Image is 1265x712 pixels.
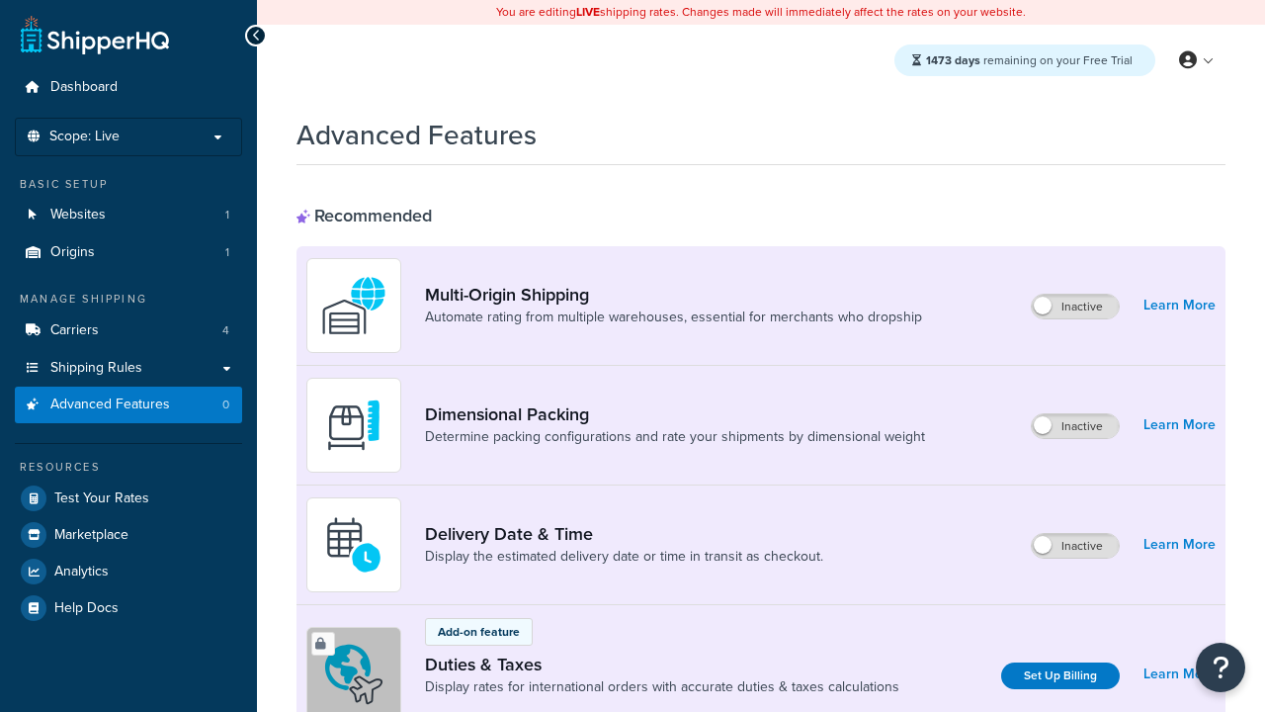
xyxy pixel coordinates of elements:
[54,527,128,544] span: Marketplace
[319,510,388,579] img: gfkeb5ejjkALwAAAABJRU5ErkJggg==
[15,197,242,233] a: Websites1
[15,312,242,349] li: Carriers
[50,207,106,223] span: Websites
[438,623,520,641] p: Add-on feature
[15,481,242,516] a: Test Your Rates
[15,69,242,106] a: Dashboard
[15,387,242,423] a: Advanced Features0
[54,600,119,617] span: Help Docs
[15,291,242,308] div: Manage Shipping
[222,397,229,413] span: 0
[296,205,432,226] div: Recommended
[50,244,95,261] span: Origins
[54,564,109,580] span: Analytics
[425,677,899,697] a: Display rates for international orders with accurate duties & taxes calculations
[15,176,242,193] div: Basic Setup
[225,244,229,261] span: 1
[425,547,823,567] a: Display the estimated delivery date or time in transit as checkout.
[15,197,242,233] li: Websites
[926,51,1133,69] span: remaining on your Free Trial
[319,391,388,460] img: DTVBYsAAAAAASUVORK5CYII=
[296,116,537,154] h1: Advanced Features
[1032,414,1119,438] label: Inactive
[425,308,922,327] a: Automate rating from multiple warehouses, essential for merchants who dropship
[1196,643,1245,692] button: Open Resource Center
[15,387,242,423] li: Advanced Features
[425,403,925,425] a: Dimensional Packing
[50,322,99,339] span: Carriers
[425,284,922,306] a: Multi-Origin Shipping
[222,322,229,339] span: 4
[319,271,388,340] img: WatD5o0RtDAAAAAElFTkSuQmCC
[15,234,242,271] a: Origins1
[15,350,242,387] a: Shipping Rules
[1143,661,1216,688] a: Learn More
[49,129,120,145] span: Scope: Live
[1143,531,1216,559] a: Learn More
[425,427,925,447] a: Determine packing configurations and rate your shipments by dimensional weight
[1032,295,1119,318] label: Inactive
[50,360,142,377] span: Shipping Rules
[15,590,242,626] a: Help Docs
[425,523,823,545] a: Delivery Date & Time
[54,490,149,507] span: Test Your Rates
[15,234,242,271] li: Origins
[576,3,600,21] b: LIVE
[1032,534,1119,558] label: Inactive
[15,517,242,553] a: Marketplace
[1143,411,1216,439] a: Learn More
[15,554,242,589] a: Analytics
[926,51,980,69] strong: 1473 days
[225,207,229,223] span: 1
[15,312,242,349] a: Carriers4
[50,79,118,96] span: Dashboard
[1001,663,1120,689] a: Set Up Billing
[15,459,242,476] div: Resources
[425,654,899,675] a: Duties & Taxes
[50,397,170,413] span: Advanced Features
[1143,292,1216,319] a: Learn More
